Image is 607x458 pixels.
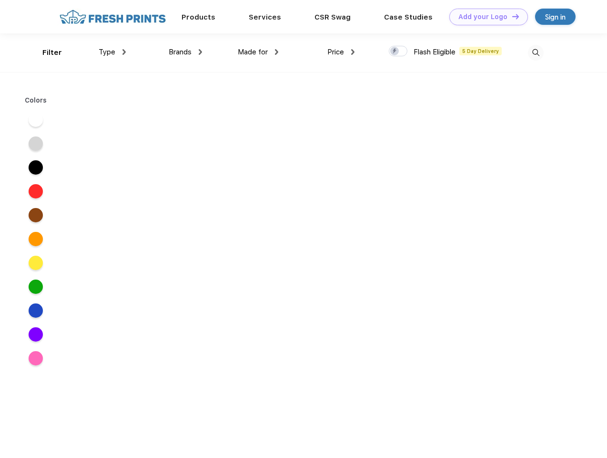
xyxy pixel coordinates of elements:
span: Flash Eligible [414,48,455,56]
img: dropdown.png [199,49,202,55]
img: DT [512,14,519,19]
span: 5 Day Delivery [459,47,502,55]
img: fo%20logo%202.webp [57,9,169,25]
img: dropdown.png [351,49,354,55]
span: Made for [238,48,268,56]
span: Price [327,48,344,56]
div: Add your Logo [458,13,507,21]
img: desktop_search.svg [528,45,544,61]
a: Sign in [535,9,576,25]
span: Type [99,48,115,56]
div: Colors [18,95,54,105]
img: dropdown.png [122,49,126,55]
div: Sign in [545,11,566,22]
a: Products [182,13,215,21]
div: Filter [42,47,62,58]
span: Brands [169,48,192,56]
img: dropdown.png [275,49,278,55]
